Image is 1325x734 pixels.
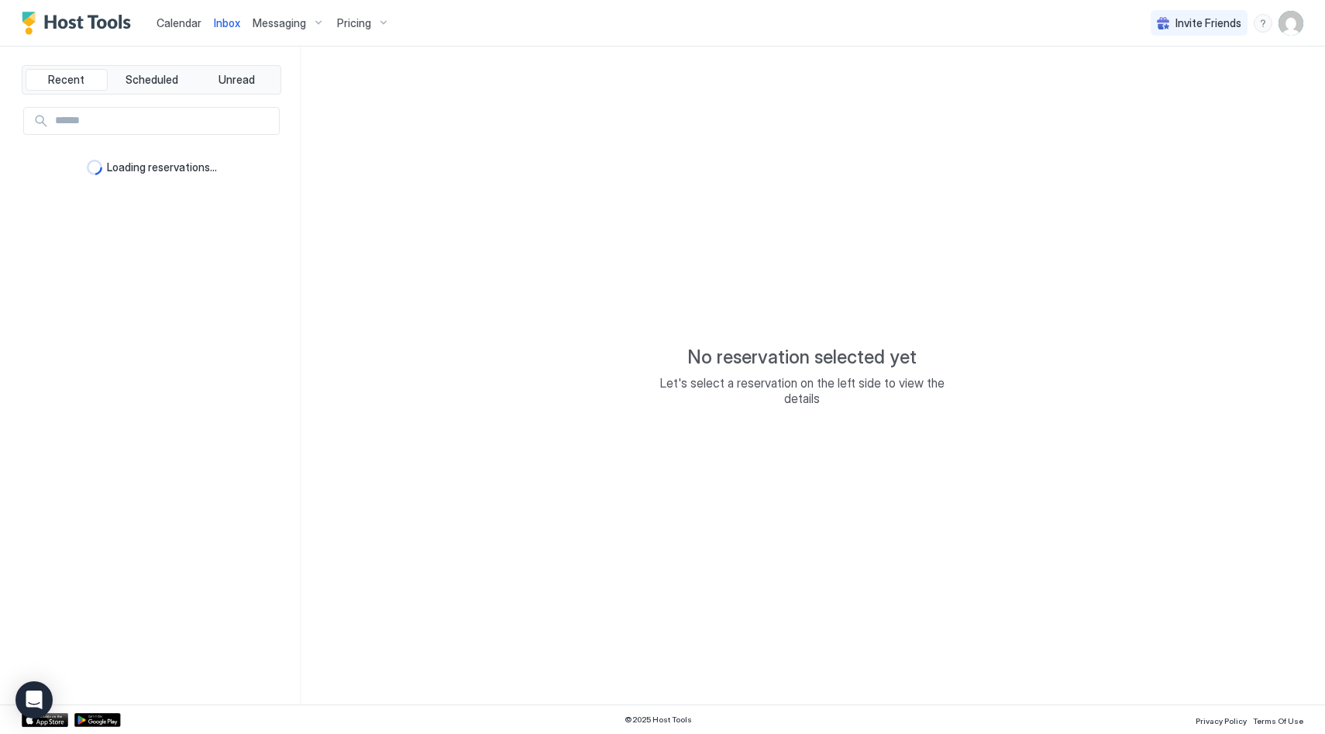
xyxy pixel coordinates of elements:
[87,160,102,175] div: loading
[15,681,53,718] div: Open Intercom Messenger
[253,16,306,30] span: Messaging
[219,73,255,87] span: Unread
[337,16,371,30] span: Pricing
[126,73,178,87] span: Scheduled
[1196,716,1247,725] span: Privacy Policy
[1253,712,1303,728] a: Terms Of Use
[1254,14,1272,33] div: menu
[1279,11,1303,36] div: User profile
[49,108,279,134] input: Input Field
[1253,716,1303,725] span: Terms Of Use
[687,346,917,369] span: No reservation selected yet
[107,160,217,174] span: Loading reservations...
[157,15,201,31] a: Calendar
[647,375,957,406] span: Let's select a reservation on the left side to view the details
[22,65,281,95] div: tab-group
[22,12,138,35] a: Host Tools Logo
[26,69,108,91] button: Recent
[214,16,240,29] span: Inbox
[1196,712,1247,728] a: Privacy Policy
[48,73,84,87] span: Recent
[625,715,692,725] span: © 2025 Host Tools
[74,713,121,727] a: Google Play Store
[195,69,277,91] button: Unread
[22,713,68,727] a: App Store
[214,15,240,31] a: Inbox
[157,16,201,29] span: Calendar
[1175,16,1241,30] span: Invite Friends
[111,69,193,91] button: Scheduled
